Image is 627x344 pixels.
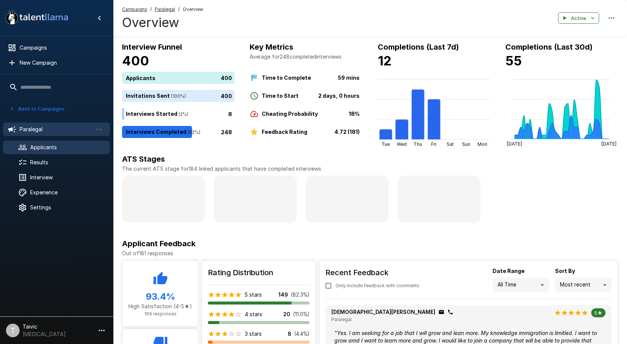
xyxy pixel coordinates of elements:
[221,92,232,100] p: 400
[221,74,232,82] p: 400
[155,6,175,12] u: Paralegal
[447,309,453,315] div: Click to copy
[144,311,177,317] span: 169 responses
[128,303,192,310] p: High Satisfaction (4-5★)
[122,42,182,52] b: Interview Funnel
[278,291,288,299] p: 149
[601,141,616,147] tspan: [DATE]
[183,6,203,13] span: Overview
[262,129,307,135] b: Feedback Rating
[438,309,444,315] div: Click to copy
[283,311,290,318] p: 20
[477,141,487,147] tspan: Mon
[122,239,195,248] b: Applicant Feedback
[318,92,360,99] b: 2 days, 0 hours
[555,268,575,274] b: Sort By
[493,268,525,274] b: Date Range
[208,267,310,279] h6: Rating Distribution
[462,141,470,147] tspan: Sun
[262,74,311,81] b: Time to Complete
[262,111,318,117] b: Cheating Probability
[294,330,310,338] p: ( 4.4 %)
[331,317,352,322] span: Paralegal
[293,311,310,318] p: ( 11.0 %)
[122,165,618,173] p: The current ATS stage for 184 linked applicants that have completed interviews
[558,12,599,24] button: Active
[331,308,435,316] p: [DEMOGRAPHIC_DATA][PERSON_NAME]
[349,111,360,117] b: 18%
[245,291,262,299] p: 5 stars
[250,42,293,52] b: Key Metrics
[250,53,362,61] p: Average for 248 completed interviews
[338,74,360,81] b: 59 mins
[555,278,612,292] div: Most recent
[122,250,618,257] p: Out of 181 responses
[507,141,522,147] tspan: [DATE]
[397,141,407,147] tspan: Wed
[122,15,203,30] h4: Overview
[221,128,232,136] p: 248
[325,267,426,279] h6: Recent Feedback
[336,282,420,289] span: Only include feedback with comments
[334,129,360,135] b: 4.72 (181)
[378,42,459,52] b: Completions (Last 7d)
[245,330,262,338] p: 3 stars
[122,6,147,12] u: Campaigns
[150,6,152,13] span: /
[431,141,436,147] tspan: Fri
[228,110,232,118] p: 8
[591,310,606,316] span: 5★
[128,291,192,303] h5: 93.4 %
[378,53,392,68] b: 12
[291,291,310,299] p: ( 82.3 %)
[505,53,522,68] b: 55
[122,155,165,164] b: ATS Stages
[288,330,291,338] p: 8
[413,141,422,147] tspan: Thu
[245,311,262,318] p: 4 stars
[122,53,149,68] b: 400
[505,42,593,52] b: Completions (Last 30d)
[446,141,453,147] tspan: Sat
[178,6,180,13] span: /
[493,278,549,292] div: All Time
[262,92,299,99] b: Time to Start
[381,141,390,147] tspan: Tue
